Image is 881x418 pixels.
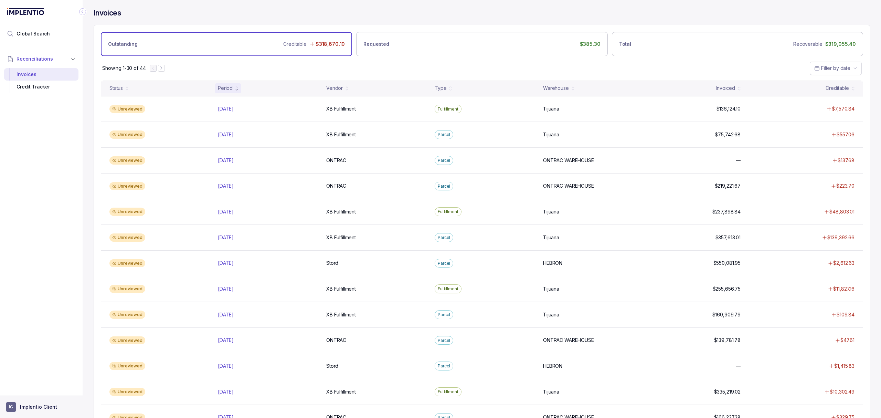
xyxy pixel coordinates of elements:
[827,234,855,241] p: $139,392.66
[830,388,855,395] p: $10,302.49
[326,85,343,92] div: Vendor
[837,311,855,318] p: $109.84
[109,388,145,396] div: Unreviewed
[6,402,16,412] span: User initials
[326,157,346,164] p: ONTRAC
[840,337,855,344] p: $47.61
[543,157,594,164] p: ONTRAC WAREHOUSE
[326,311,356,318] p: XB Fulfillment
[543,311,559,318] p: Tijuana
[619,41,631,48] p: Total
[218,285,234,292] p: [DATE]
[218,157,234,164] p: [DATE]
[363,41,389,48] p: Requested
[580,41,601,48] p: $385.30
[438,285,458,292] p: Fulfillment
[326,337,346,344] p: ONTRAC
[838,157,855,164] p: $137.68
[438,208,458,215] p: Fulfillment
[543,105,559,112] p: Tijuana
[109,285,145,293] div: Unreviewed
[543,260,562,267] p: HEBRON
[435,85,446,92] div: Type
[438,131,450,138] p: Parcel
[17,30,50,37] span: Global Search
[714,337,741,344] p: $139,781.78
[712,208,741,215] p: $237,898.84
[715,131,741,138] p: $75,742.68
[17,55,53,62] span: Reconciliations
[438,234,450,241] p: Parcel
[543,234,559,241] p: Tijuana
[316,41,345,48] p: $318,670.10
[109,233,145,242] div: Unreviewed
[717,105,741,112] p: $136,124.10
[78,8,87,16] div: Collapse Icon
[821,65,850,71] span: Filter by date
[712,311,741,318] p: $160,909.79
[543,208,559,215] p: Tijuana
[715,182,741,189] p: $219,221.67
[326,363,338,369] p: Stord
[109,362,145,370] div: Unreviewed
[326,131,356,138] p: XB Fulfillment
[326,260,338,267] p: Stord
[102,65,146,72] p: Showing 1-30 of 44
[10,68,73,81] div: Invoices
[326,285,356,292] p: XB Fulfillment
[438,337,450,344] p: Parcel
[438,388,458,395] p: Fulfillment
[326,182,346,189] p: ONTRAC
[543,363,562,369] p: HEBRON
[20,404,57,410] p: Implentio Client
[109,336,145,345] div: Unreviewed
[438,311,450,318] p: Parcel
[218,182,234,189] p: [DATE]
[543,388,559,395] p: Tijuana
[109,208,145,216] div: Unreviewed
[218,388,234,395] p: [DATE]
[218,363,234,369] p: [DATE]
[829,208,855,215] p: $48,803.01
[543,337,594,344] p: ONTRAC WAREHOUSE
[218,311,234,318] p: [DATE]
[736,363,741,369] p: —
[832,105,855,112] p: $7,570.84
[218,337,234,344] p: [DATE]
[833,260,855,267] p: $2,612.63
[326,234,356,241] p: XB Fulfillment
[109,311,145,319] div: Unreviewed
[326,208,356,215] p: XB Fulfillment
[793,41,822,48] p: Recoverable
[109,130,145,139] div: Unreviewed
[109,85,123,92] div: Status
[218,85,233,92] div: Period
[218,131,234,138] p: [DATE]
[438,106,458,113] p: Fulfillment
[109,156,145,165] div: Unreviewed
[716,85,735,92] div: Invoiced
[438,183,450,190] p: Parcel
[810,62,862,75] button: Date Range Picker
[834,363,855,369] p: $1,415.83
[736,157,741,164] p: —
[837,131,855,138] p: $557.06
[543,182,594,189] p: ONTRAC WAREHOUSE
[4,67,78,95] div: Reconciliations
[109,259,145,268] div: Unreviewed
[158,65,165,72] button: Next Page
[102,65,146,72] div: Remaining page entries
[714,388,741,395] p: $335,219.02
[438,157,450,164] p: Parcel
[543,285,559,292] p: Tijuana
[94,8,121,18] h4: Invoices
[713,260,741,267] p: $550,081.95
[283,41,307,48] p: Creditable
[326,105,356,112] p: XB Fulfillment
[438,260,450,267] p: Parcel
[109,182,145,190] div: Unreviewed
[814,65,850,72] search: Date Range Picker
[6,402,76,412] button: User initialsImplentio Client
[833,285,855,292] p: $11,827.16
[108,41,137,48] p: Outstanding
